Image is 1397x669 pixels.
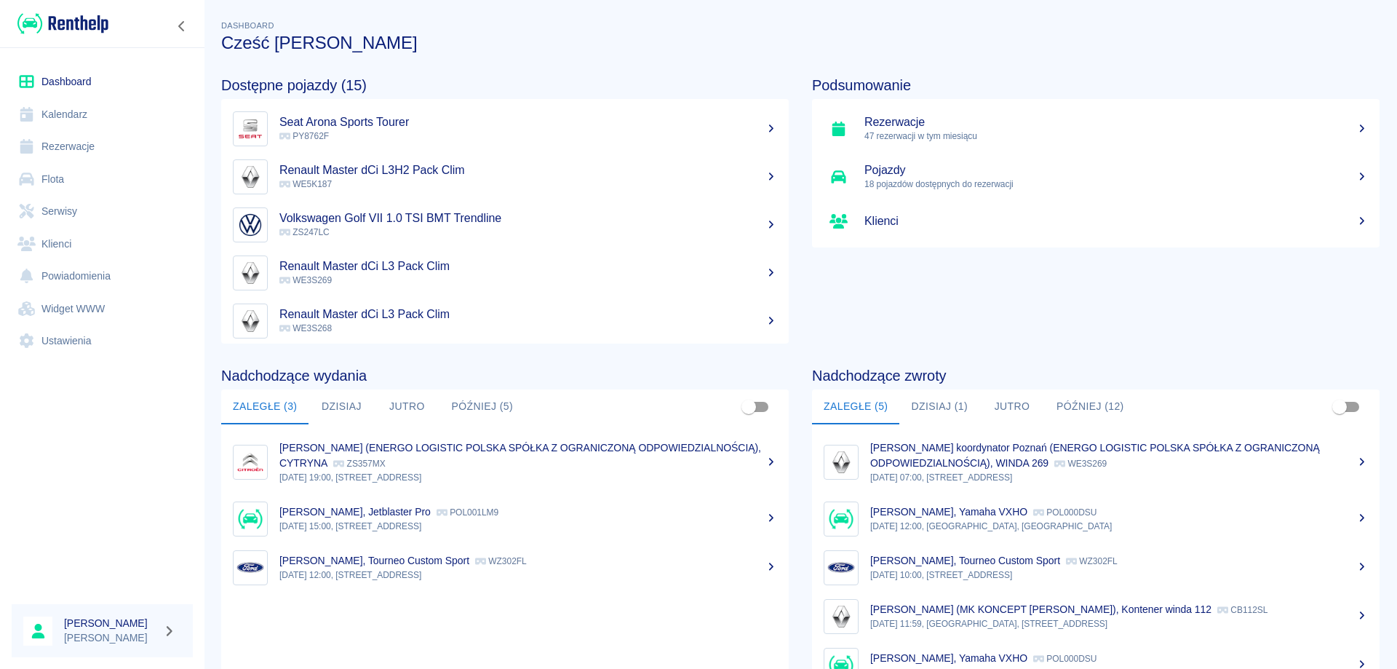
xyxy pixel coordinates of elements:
[279,179,332,189] span: WE5K187
[171,17,193,36] button: Zwiń nawigację
[221,430,789,494] a: Image[PERSON_NAME] (ENERGO LOGISTIC POLSKA SPÓŁKA Z OGRANICZONĄ ODPOWIEDZIALNOŚCIĄ), CYTRYNA ZS35...
[864,130,1368,143] p: 47 rezerwacji w tym miesiącu
[279,555,469,566] p: [PERSON_NAME], Tourneo Custom Sport
[870,506,1027,518] p: [PERSON_NAME], Yamaha VXHO
[279,569,777,582] p: [DATE] 12:00, [STREET_ADDRESS]
[812,153,1380,201] a: Pojazdy18 pojazdów dostępnych do rezerwacji
[870,603,1211,615] p: [PERSON_NAME] (MK KONCEPT [PERSON_NAME]), Kontener winda 112
[870,569,1368,582] p: [DATE] 10:00, [STREET_ADDRESS]
[812,430,1380,494] a: Image[PERSON_NAME] koordynator Poznań (ENERGO LOGISTIC POLSKA SPÓŁKA Z OGRANICZONĄ ODPOWIEDZIALNO...
[221,297,789,345] a: ImageRenault Master dCi L3 Pack Clim WE3S268
[17,12,108,36] img: Renthelp logo
[870,555,1060,566] p: [PERSON_NAME], Tourneo Custom Sport
[812,592,1380,641] a: Image[PERSON_NAME] (MK KONCEPT [PERSON_NAME]), Kontener winda 112 CB112SL[DATE] 11:59, [GEOGRAPHI...
[236,307,264,335] img: Image
[279,323,332,333] span: WE3S268
[12,130,193,163] a: Rezerwacje
[236,505,264,533] img: Image
[236,211,264,239] img: Image
[279,307,777,322] h5: Renault Master dCi L3 Pack Clim
[12,325,193,357] a: Ustawienia
[279,259,777,274] h5: Renault Master dCi L3 Pack Clim
[827,554,855,582] img: Image
[12,260,193,293] a: Powiadomienia
[870,471,1368,484] p: [DATE] 07:00, [STREET_ADDRESS]
[899,389,979,424] button: Dzisiaj (1)
[221,76,789,94] h4: Dostępne pojazdy (15)
[735,393,763,421] span: Pokaż przypisane tylko do mnie
[279,163,777,178] h5: Renault Master dCi L3H2 Pack Clim
[475,556,527,566] p: WZ302FL
[812,389,899,424] button: Zaległe (5)
[333,459,385,469] p: ZS357MX
[870,617,1368,630] p: [DATE] 11:59, [GEOGRAPHIC_DATA], [STREET_ADDRESS]
[279,131,329,141] span: PY8762F
[870,442,1320,469] p: [PERSON_NAME] koordynator Poznań (ENERGO LOGISTIC POLSKA SPÓŁKA Z OGRANICZONĄ ODPOWIEDZIALNOŚCIĄ)...
[12,66,193,98] a: Dashboard
[812,543,1380,592] a: Image[PERSON_NAME], Tourneo Custom Sport WZ302FL[DATE] 10:00, [STREET_ADDRESS]
[221,33,1380,53] h3: Cześć [PERSON_NAME]
[374,389,439,424] button: Jutro
[1033,654,1096,664] p: POL000DSU
[279,442,761,469] p: [PERSON_NAME] (ENERGO LOGISTIC POLSKA SPÓŁKA Z OGRANICZONĄ ODPOWIEDZIALNOŚCIĄ), CYTRYNA
[827,603,855,630] img: Image
[309,389,374,424] button: Dzisiaj
[221,153,789,201] a: ImageRenault Master dCi L3H2 Pack Clim WE5K187
[221,105,789,153] a: ImageSeat Arona Sports Tourer PY8762F
[279,471,777,484] p: [DATE] 19:00, [STREET_ADDRESS]
[236,448,264,476] img: Image
[812,201,1380,242] a: Klienci
[1066,556,1118,566] p: WZ302FL
[827,505,855,533] img: Image
[236,259,264,287] img: Image
[236,554,264,582] img: Image
[12,12,108,36] a: Renthelp logo
[221,249,789,297] a: ImageRenault Master dCi L3 Pack Clim WE3S269
[864,178,1368,191] p: 18 pojazdów dostępnych do rezerwacji
[221,367,789,384] h4: Nadchodzące wydania
[279,506,431,518] p: [PERSON_NAME], Jetblaster Pro
[864,115,1368,130] h5: Rezerwacje
[64,616,157,630] h6: [PERSON_NAME]
[12,195,193,228] a: Serwisy
[1326,393,1353,421] span: Pokaż przypisane tylko do mnie
[439,389,525,424] button: Później (5)
[64,630,157,646] p: [PERSON_NAME]
[1033,507,1096,518] p: POL000DSU
[864,163,1368,178] h5: Pojazdy
[1217,605,1267,615] p: CB112SL
[221,494,789,543] a: Image[PERSON_NAME], Jetblaster Pro POL001LM9[DATE] 15:00, [STREET_ADDRESS]
[827,448,855,476] img: Image
[221,389,309,424] button: Zaległe (3)
[12,293,193,325] a: Widget WWW
[1054,459,1107,469] p: WE3S269
[1045,389,1136,424] button: Później (12)
[279,227,330,237] span: ZS247LC
[12,98,193,131] a: Kalendarz
[812,367,1380,384] h4: Nadchodzące zwroty
[279,115,777,130] h5: Seat Arona Sports Tourer
[812,105,1380,153] a: Rezerwacje47 rezerwacji w tym miesiącu
[437,507,498,518] p: POL001LM9
[979,389,1045,424] button: Jutro
[221,543,789,592] a: Image[PERSON_NAME], Tourneo Custom Sport WZ302FL[DATE] 12:00, [STREET_ADDRESS]
[221,201,789,249] a: ImageVolkswagen Golf VII 1.0 TSI BMT Trendline ZS247LC
[864,214,1368,229] h5: Klienci
[279,520,777,533] p: [DATE] 15:00, [STREET_ADDRESS]
[812,494,1380,543] a: Image[PERSON_NAME], Yamaha VXHO POL000DSU[DATE] 12:00, [GEOGRAPHIC_DATA], [GEOGRAPHIC_DATA]
[812,76,1380,94] h4: Podsumowanie
[12,163,193,196] a: Flota
[12,228,193,261] a: Klienci
[236,163,264,191] img: Image
[870,520,1368,533] p: [DATE] 12:00, [GEOGRAPHIC_DATA], [GEOGRAPHIC_DATA]
[236,115,264,143] img: Image
[279,275,332,285] span: WE3S269
[870,652,1027,664] p: [PERSON_NAME], Yamaha VXHO
[221,21,274,30] span: Dashboard
[279,211,777,226] h5: Volkswagen Golf VII 1.0 TSI BMT Trendline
